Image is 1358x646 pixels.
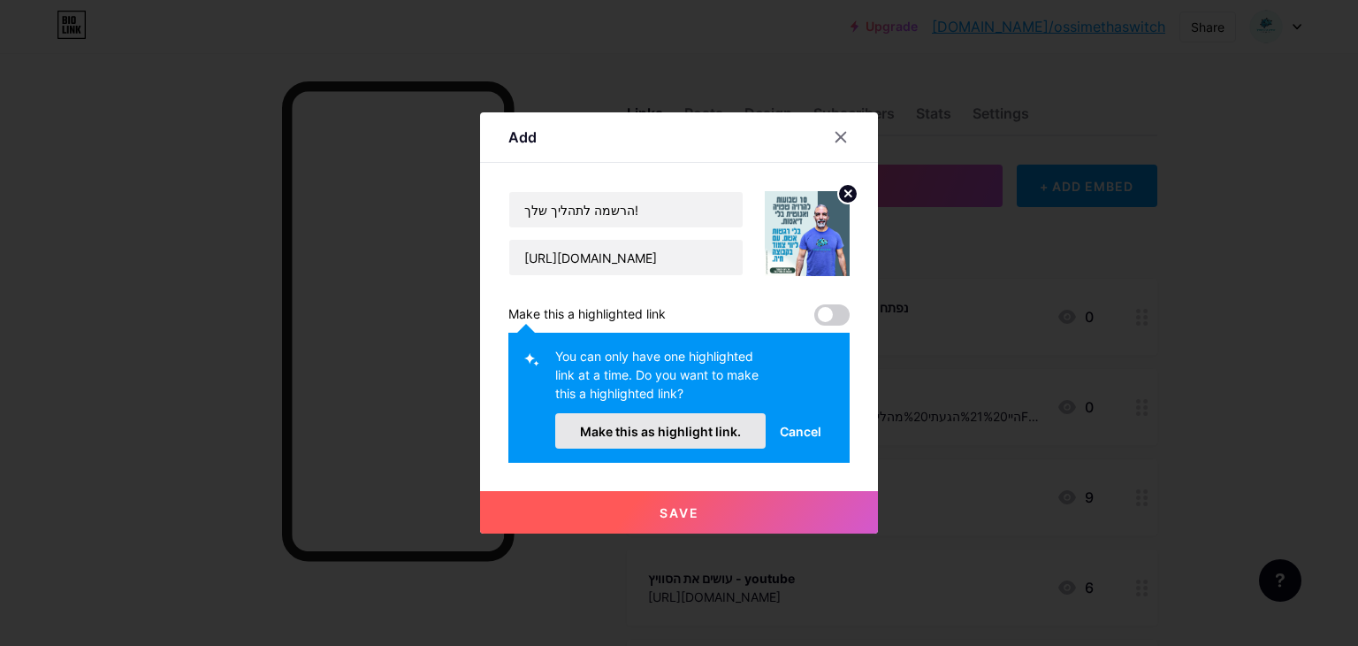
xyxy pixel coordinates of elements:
span: Cancel [780,422,821,441]
button: Make this as highlight link. [555,413,766,449]
div: You can only have one highlighted link at a time. Do you want to make this a highlighted link? [555,347,766,413]
input: URL [509,240,743,275]
button: Cancel [766,413,835,449]
div: Add [508,127,537,148]
span: Make this as highlight link. [580,424,741,439]
input: Title [509,192,743,227]
img: link_thumbnail [765,191,850,276]
div: Make this a highlighted link [508,304,666,326]
span: Save [660,505,699,520]
button: Save [480,491,878,534]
